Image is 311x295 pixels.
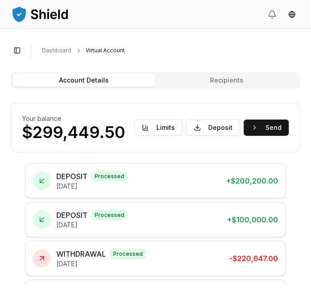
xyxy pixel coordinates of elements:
span: processed [91,171,128,182]
button: Account Details [13,74,155,87]
span: WITHDRAWAL [56,249,106,259]
span: processed [110,249,146,259]
p: - $220,647.00 [229,253,278,264]
button: Deposit [186,120,240,136]
nav: breadcrumb [42,47,293,54]
button: Recipients [155,74,298,87]
span: DEPOSIT [56,171,87,182]
span: DEPOSIT [56,210,87,221]
button: Send [244,120,289,136]
p: $299,449.50 [22,123,125,141]
p: [DATE] [56,182,128,191]
p: [DATE] [56,259,146,268]
a: Virtual Account [86,47,125,54]
h2: Your balance [22,114,125,123]
p: + $200,200.00 [226,175,278,186]
p: + $100,000.00 [227,214,278,225]
p: [DATE] [56,221,128,230]
button: Limits [134,120,183,136]
span: processed [91,210,128,221]
img: ShieldPay Logo [11,5,69,23]
a: Dashboard [42,47,71,54]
